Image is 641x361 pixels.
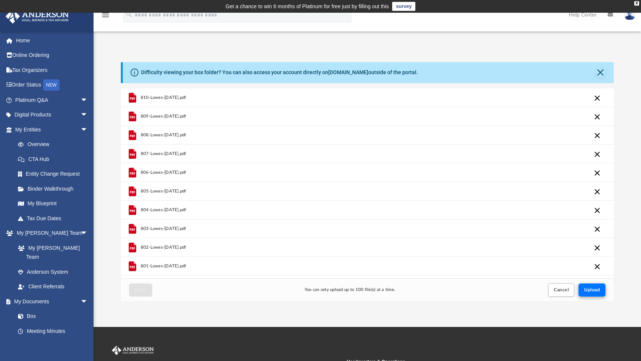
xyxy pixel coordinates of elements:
span: 809-Lowes-[DATE].pdf [141,113,186,118]
span: 806-Lowes-[DATE].pdf [141,170,186,175]
span: 801-Lowes-[DATE].pdf [141,263,186,268]
a: Overview [10,137,99,152]
span: 807-Lowes-[DATE].pdf [141,151,186,156]
button: Cancel this upload [593,94,602,103]
button: Cancel this upload [593,243,602,252]
button: Cancel [548,283,574,297]
a: Tax Due Dates [10,211,99,226]
button: Upload [579,283,605,297]
button: Cancel this upload [593,131,602,140]
a: Digital Productsarrow_drop_down [5,107,99,122]
button: Cancel this upload [593,150,602,159]
span: 804-Lowes-[DATE].pdf [141,207,186,212]
a: My [PERSON_NAME] Teamarrow_drop_down [5,226,95,241]
button: Close [129,283,152,297]
a: Binder Walkthrough [10,181,99,196]
a: Client Referrals [10,279,95,294]
span: 810-Lowes-[DATE].pdf [141,95,186,100]
img: Anderson Advisors Platinum Portal [3,9,71,24]
span: arrow_drop_down [80,294,95,309]
button: Cancel this upload [593,169,602,178]
a: Online Ordering [5,48,99,63]
a: Platinum Q&Aarrow_drop_down [5,92,99,107]
a: My Entitiesarrow_drop_down [5,122,99,137]
img: User Pic [624,9,635,20]
span: Upload [584,288,600,292]
span: 805-Lowes-[DATE].pdf [141,188,186,193]
a: My [PERSON_NAME] Team [10,240,92,264]
span: arrow_drop_down [80,122,95,137]
div: Upload [121,88,614,301]
span: arrow_drop_down [80,107,95,123]
a: Order StatusNEW [5,78,99,93]
a: Home [5,33,99,48]
button: Cancel this upload [593,225,602,234]
i: search [125,10,133,18]
span: Close [135,288,147,292]
div: grid [121,88,614,279]
div: close [634,1,639,6]
a: Anderson System [10,264,95,279]
a: Entity Change Request [10,167,99,182]
span: arrow_drop_down [80,92,95,108]
span: 802-Lowes-[DATE].pdf [141,245,186,249]
span: 803-Lowes-[DATE].pdf [141,226,186,231]
span: 808-Lowes-[DATE].pdf [141,132,186,137]
div: You can only upload up to 100 file(s) at a time. [301,286,399,293]
a: Box [10,309,92,324]
a: Tax Organizers [5,63,99,78]
button: Close [595,67,606,78]
div: Difficulty viewing your box folder? You can also access your account directly on outside of the p... [141,69,418,76]
span: arrow_drop_down [80,226,95,241]
button: Cancel this upload [593,206,602,215]
div: NEW [43,79,59,91]
button: Cancel this upload [593,187,602,196]
button: Cancel this upload [593,262,602,271]
a: My Blueprint [10,196,95,211]
a: Meeting Minutes [10,324,95,339]
img: Anderson Advisors Platinum Portal [110,346,155,355]
button: Cancel this upload [593,112,602,121]
a: survey [392,2,415,11]
i: menu [101,10,110,19]
a: [DOMAIN_NAME] [328,69,368,75]
a: CTA Hub [10,152,99,167]
a: menu [101,14,110,19]
a: My Documentsarrow_drop_down [5,294,95,309]
span: Cancel [554,288,569,292]
div: Get a chance to win 6 months of Platinum for free just by filling out this [226,2,389,11]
